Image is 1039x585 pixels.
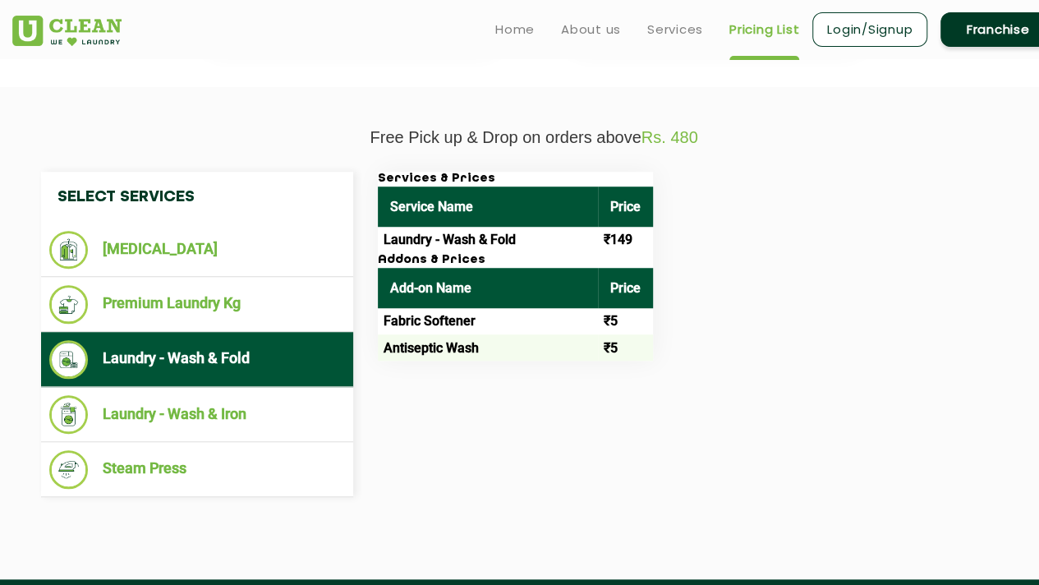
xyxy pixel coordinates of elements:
[378,227,598,253] td: Laundry - Wash & Fold
[378,334,598,361] td: Antiseptic Wash
[598,308,653,334] td: ₹5
[495,20,535,39] a: Home
[378,308,598,334] td: Fabric Softener
[49,285,88,324] img: Premium Laundry Kg
[49,285,345,324] li: Premium Laundry Kg
[647,20,703,39] a: Services
[729,20,799,39] a: Pricing List
[598,187,653,227] th: Price
[598,334,653,361] td: ₹5
[41,172,353,223] h4: Select Services
[561,20,621,39] a: About us
[598,227,653,253] td: ₹149
[49,395,345,434] li: Laundry - Wash & Iron
[49,450,345,489] li: Steam Press
[378,172,653,187] h3: Services & Prices
[378,268,598,308] th: Add-on Name
[49,340,88,379] img: Laundry - Wash & Fold
[598,268,653,308] th: Price
[49,231,88,269] img: Dry Cleaning
[49,231,345,269] li: [MEDICAL_DATA]
[49,395,88,434] img: Laundry - Wash & Iron
[641,128,698,146] span: Rs. 480
[378,187,598,227] th: Service Name
[49,340,345,379] li: Laundry - Wash & Fold
[12,16,122,46] img: UClean Laundry and Dry Cleaning
[49,450,88,489] img: Steam Press
[812,12,927,47] a: Login/Signup
[378,253,653,268] h3: Addons & Prices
